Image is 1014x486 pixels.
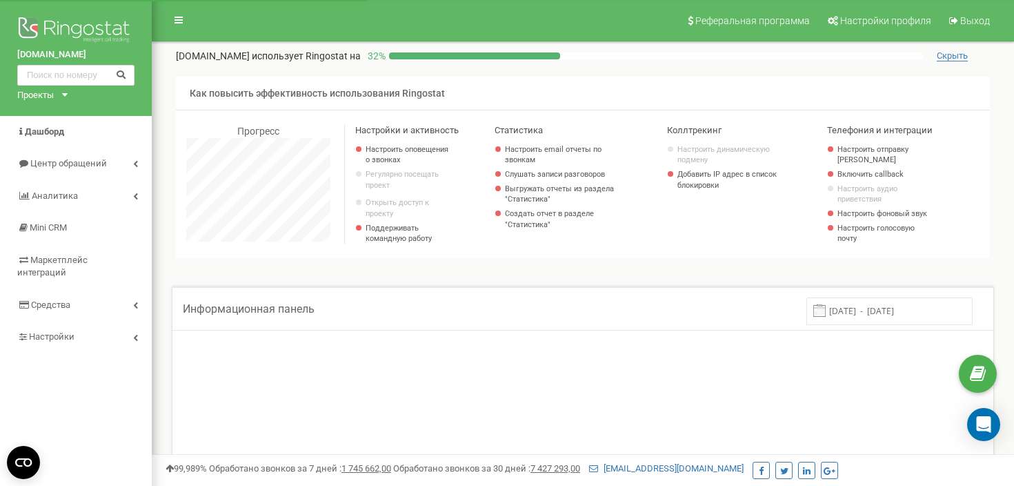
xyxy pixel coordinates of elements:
[495,125,543,135] span: Статистика
[667,125,722,135] span: Коллтрекинг
[827,125,933,135] span: Телефония и интеграции
[25,126,64,137] span: Дашборд
[17,65,135,86] input: Поиск по номеру
[837,184,932,205] a: Настроить аудио приветствия
[837,223,932,244] a: Настроить голосовую почту
[677,169,779,191] a: Добавить IP адрес в список блокировки
[837,169,932,180] a: Включить callback
[183,302,315,315] span: Информационная панель
[252,50,361,61] span: использует Ringostat на
[505,184,616,205] a: Выгружать отчеты из раздела "Статистика"
[7,446,40,479] button: Open CMP widget
[840,15,931,26] span: Настройки профиля
[967,408,1000,441] div: Open Intercom Messenger
[937,50,968,61] span: Скрыть
[366,223,453,244] p: Поддерживать командную работу
[361,49,389,63] p: 32 %
[366,169,453,191] p: Регулярно посещать проект
[355,125,459,135] span: Настройки и активность
[366,197,453,219] a: Открыть доступ к проекту
[209,463,391,474] span: Обработано звонков за 7 дней :
[32,191,78,201] span: Аналитика
[190,88,445,99] span: Как повысить эффективность использования Ringostat
[505,169,616,180] a: Слушать записи разговоров
[30,222,67,233] span: Mini CRM
[341,463,391,474] u: 1 745 662,00
[17,89,54,102] div: Проекты
[31,300,70,310] span: Средства
[29,331,74,342] span: Настройки
[695,15,810,26] span: Реферальная программа
[237,126,279,137] span: Прогресс
[17,14,135,48] img: Ringostat logo
[366,144,453,166] a: Настроить оповещения о звонках
[677,144,779,166] a: Настроить динамическую подмену
[17,255,88,278] span: Маркетплейс интеграций
[505,144,616,166] a: Настроить email отчеты по звонкам
[505,208,616,230] a: Создать отчет в разделе "Статистика"
[176,49,361,63] p: [DOMAIN_NAME]
[30,158,107,168] span: Центр обращений
[393,463,580,474] span: Обработано звонков за 30 дней :
[837,208,932,220] a: Настроить фоновый звук
[530,463,580,474] u: 7 427 293,00
[589,463,744,474] a: [EMAIL_ADDRESS][DOMAIN_NAME]
[17,48,135,61] a: [DOMAIN_NAME]
[166,463,207,474] span: 99,989%
[837,144,932,166] a: Настроить отправку [PERSON_NAME]
[960,15,990,26] span: Выход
